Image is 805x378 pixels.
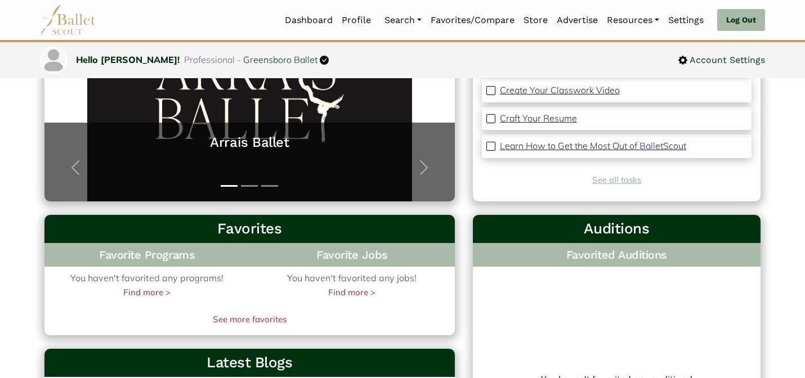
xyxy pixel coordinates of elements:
a: Find more > [123,286,171,299]
h3: Favorites [53,219,446,238]
a: Store [519,8,552,32]
span: Account Settings [687,53,765,67]
a: Account Settings [678,53,765,67]
a: Profile [337,8,375,32]
a: Arrais Ballet [56,134,444,151]
button: Slide 1 [221,179,238,192]
div: You haven't favorited any programs! [44,271,249,299]
button: Slide 3 [261,179,278,192]
a: Resources [602,8,664,32]
img: profile picture [41,48,66,73]
a: Hello [PERSON_NAME]! [76,54,180,65]
h4: Favorite Jobs [249,243,454,267]
h4: Favorited Auditions [482,247,752,262]
a: See more favorites [44,313,455,326]
h3: Latest Blogs [53,353,446,372]
a: Settings [664,8,708,32]
a: Log Out [717,9,765,31]
a: Dashboard [280,8,337,32]
a: Learn How to Get the Most Out of BalletScout [500,139,686,154]
p: Craft Your Resume [500,112,577,124]
div: You haven't favorited any jobs! [249,271,454,299]
p: Create Your Classwork Video [500,84,620,96]
a: Create Your Classwork Video [500,83,620,98]
a: Advertise [552,8,602,32]
h3: Auditions [482,219,752,238]
span: Professional [184,54,235,65]
h4: Favorite Programs [44,243,249,267]
a: Search [380,8,426,32]
a: Greensboro Ballet [243,54,317,65]
p: Learn How to Get the Most Out of BalletScout [500,140,686,151]
a: Find more > [328,286,375,299]
button: Slide 2 [241,179,258,192]
a: Favorites/Compare [426,8,519,32]
a: Craft Your Resume [500,111,577,126]
span: - [237,54,241,65]
a: See all tasks [592,174,641,185]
